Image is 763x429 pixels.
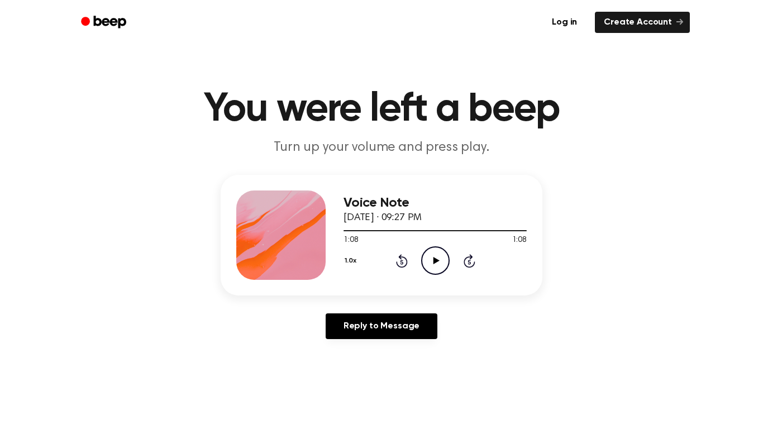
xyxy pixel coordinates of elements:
button: 1.0x [344,251,360,270]
span: 1:08 [512,235,527,246]
span: 1:08 [344,235,358,246]
a: Beep [73,12,136,34]
h3: Voice Note [344,196,527,211]
p: Turn up your volume and press play. [167,139,596,157]
span: [DATE] · 09:27 PM [344,213,422,223]
h1: You were left a beep [96,89,667,130]
a: Create Account [595,12,690,33]
a: Reply to Message [326,313,437,339]
a: Log in [541,9,588,35]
